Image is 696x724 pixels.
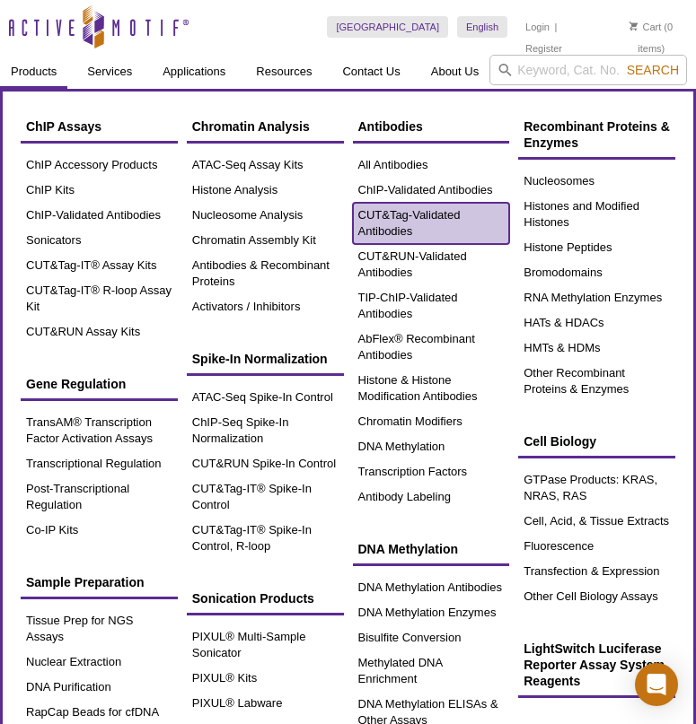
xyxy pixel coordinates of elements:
[524,119,670,150] span: Recombinant Proteins & Enzymes
[187,294,344,319] a: Activators / Inhibitors
[187,385,344,410] a: ATAC-Seq Spike-In Control
[524,434,596,449] span: Cell Biology
[627,63,679,77] span: Search
[518,632,675,698] a: LightSwitch Luciferase Reporter Assay System Reagents
[187,581,344,615] a: Sonication Products
[358,119,423,134] span: Antibodies
[518,534,675,559] a: Fluorescence
[353,368,510,409] a: Histone & Histone Modification Antibodies
[518,169,675,194] a: Nucleosomes
[187,153,344,178] a: ATAC-Seq Assay Kits
[554,16,557,38] li: |
[630,22,638,31] img: Your Cart
[353,532,510,566] a: DNA Methylation
[616,16,687,59] li: (0 items)
[21,278,178,319] a: CUT&Tag-IT® R-loop Assay Kit
[353,203,510,244] a: CUT&Tag-Validated Antibodies
[187,342,344,376] a: Spike-In Normalization
[457,16,507,38] a: English
[21,518,178,543] a: Co-IP Kits
[21,109,178,144] a: ChIP Assays
[353,178,510,203] a: ChIP-Validated Antibodies
[192,352,328,366] span: Spike-In Normalization
[21,228,178,253] a: Sonicators
[518,235,675,260] a: Histone Peptides
[26,119,101,134] span: ChIP Assays
[187,518,344,559] a: CUT&Tag-IT® Spike-In Control, R-loop
[353,600,510,625] a: DNA Methylation Enzymes
[21,565,178,599] a: Sample Preparation
[331,55,410,89] a: Contact Us
[187,476,344,518] a: CUT&Tag-IT® Spike-In Control
[21,253,178,278] a: CUT&Tag-IT® Assay Kits
[353,327,510,368] a: AbFlex® Recombinant Antibodies
[353,625,510,650] a: Bisulfite Conversion
[187,109,344,144] a: Chromatin Analysis
[152,55,236,89] a: Applications
[518,559,675,584] a: Transfection & Expression
[187,228,344,253] a: Chromatin Assembly Kit
[525,42,562,55] a: Register
[21,178,178,203] a: ChIP Kits
[353,575,510,600] a: DNA Methylation Antibodies
[420,55,489,89] a: About Us
[518,336,675,361] a: HMTs & HDMs
[353,434,510,459] a: DNA Methylation
[26,377,126,391] span: Gene Regulation
[518,260,675,285] a: Bromodomains
[327,16,448,38] a: [GEOGRAPHIC_DATA]
[192,119,310,134] span: Chromatin Analysis
[621,62,684,78] button: Search
[21,153,178,178] a: ChIP Accessory Products
[489,55,687,85] input: Keyword, Cat. No.
[187,410,344,451] a: ChIP-Seq Spike-In Normalization
[21,451,178,476] a: Transcriptional Regulation
[187,203,344,228] a: Nucleosome Analysis
[187,666,344,691] a: PIXUL® Kits
[21,608,178,650] a: Tissue Prep for NGS Assays
[21,410,178,451] a: TransAM® Transcription Factor Activation Assays
[518,584,675,609] a: Other Cell Biology Assays
[518,467,675,509] a: GTPase Products: KRAS, NRAS, RAS
[353,285,510,327] a: TIP-ChIP-Validated Antibodies
[353,244,510,285] a: CUT&RUN-Validated Antibodies
[245,55,322,89] a: Resources
[518,194,675,235] a: Histones and Modified Histones
[187,624,344,666] a: PIXUL® Multi-Sample Sonicator
[21,650,178,675] a: Nuclear Extraction
[518,509,675,534] a: Cell, Acid, & Tissue Extracts
[21,675,178,700] a: DNA Purification
[524,641,665,688] span: LightSwitch Luciferase Reporter Assay System Reagents
[21,203,178,228] a: ChIP-Validated Antibodies
[187,691,344,716] a: PIXUL® Labware
[353,459,510,484] a: Transcription Factors
[518,285,675,310] a: RNA Methylation Enzymes
[518,361,675,402] a: Other Recombinant Proteins & Enzymes
[353,484,510,510] a: Antibody Labeling
[26,575,145,589] span: Sample Preparation
[630,21,661,33] a: Cart
[187,253,344,294] a: Antibodies & Recombinant Proteins
[21,319,178,345] a: CUT&RUN Assay Kits
[353,409,510,434] a: Chromatin Modifiers
[76,55,143,89] a: Services
[21,476,178,518] a: Post-Transcriptional Regulation
[518,424,675,458] a: Cell Biology
[358,542,458,556] span: DNA Methylation
[187,178,344,203] a: Histone Analysis
[353,153,510,178] a: All Antibodies
[353,109,510,144] a: Antibodies
[21,367,178,401] a: Gene Regulation
[353,650,510,692] a: Methylated DNA Enrichment
[192,591,314,606] span: Sonication Products
[518,109,675,160] a: Recombinant Proteins & Enzymes
[187,451,344,476] a: CUT&RUN Spike-In Control
[518,310,675,336] a: HATs & HDACs
[635,663,678,706] div: Open Intercom Messenger
[525,21,550,33] a: Login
